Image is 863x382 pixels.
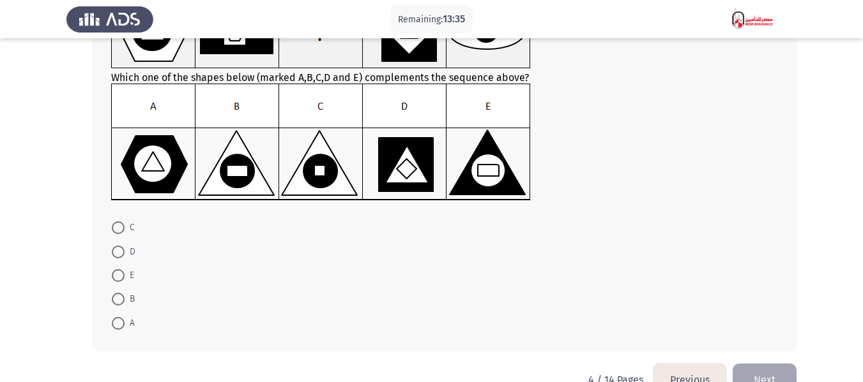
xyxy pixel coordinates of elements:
[125,220,135,235] span: C
[710,1,797,37] img: Assessment logo of MIC - BA Focus 6 Module Assessment (EN/AR) - Tue Feb 21
[125,291,135,307] span: B
[125,268,134,283] span: E
[111,84,531,201] img: ZTU2MjZlYTAtYTBlZi00MzU5LThhMzYtMDc0M2JlZGY4MzRjMTY3Njk3ODA2MTg3OA==.png
[125,244,135,260] span: D
[398,11,465,27] p: Remaining:
[66,1,153,37] img: Assess Talent Management logo
[443,13,465,25] span: 13:35
[125,316,135,331] span: A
